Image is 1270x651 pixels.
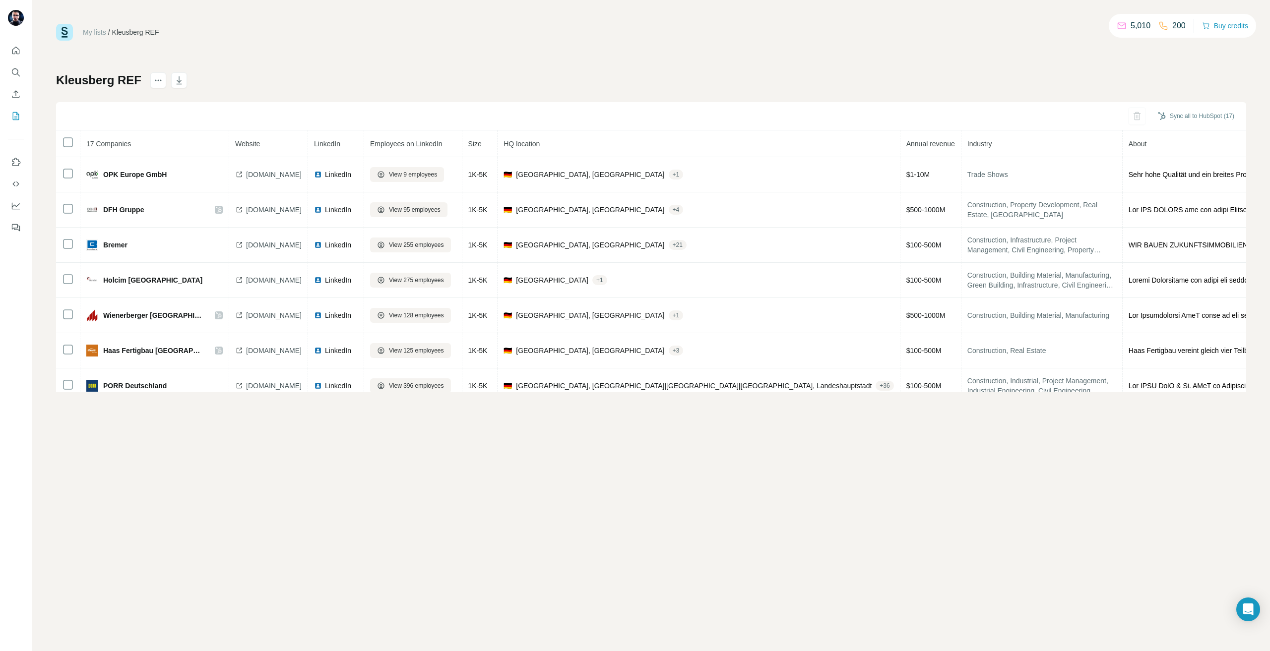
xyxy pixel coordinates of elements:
[504,381,512,391] span: 🇩🇪
[1129,140,1147,148] span: About
[468,140,482,148] span: Size
[669,346,684,355] div: + 3
[389,205,441,214] span: View 95 employees
[8,197,24,215] button: Dashboard
[967,200,1116,220] span: Construction, Property Development, Real Estate, [GEOGRAPHIC_DATA]
[504,140,540,148] span: HQ location
[389,346,444,355] span: View 125 employees
[235,140,260,148] span: Website
[86,239,98,251] img: company-logo
[246,170,302,179] span: [DOMAIN_NAME]
[325,310,351,320] span: LinkedIn
[967,310,1116,320] span: Construction, Building Material, Manufacturing
[314,241,322,249] img: LinkedIn logo
[468,241,488,249] span: 1K-5K
[516,240,664,250] span: [GEOGRAPHIC_DATA], [GEOGRAPHIC_DATA]
[669,205,684,214] div: + 4
[669,170,684,179] div: + 1
[86,380,98,392] img: company-logo
[1151,109,1241,123] button: Sync all to HubSpot (17)
[370,140,443,148] span: Employees on LinkedIn
[8,42,24,59] button: Quick start
[8,219,24,237] button: Feedback
[103,170,167,179] span: OPK Europe GmbH
[314,347,322,355] img: LinkedIn logo
[246,346,302,355] span: [DOMAIN_NAME]
[504,346,512,355] span: 🇩🇪
[504,310,512,320] span: 🇩🇪
[314,140,340,148] span: LinkedIn
[504,170,512,179] span: 🇩🇪
[150,72,166,88] button: actions
[314,171,322,178] img: LinkedIn logo
[468,276,488,284] span: 1K-5K
[1236,597,1260,621] div: Open Intercom Messenger
[314,276,322,284] img: LinkedIn logo
[1172,20,1186,32] p: 200
[504,275,512,285] span: 🇩🇪
[516,205,664,215] span: [GEOGRAPHIC_DATA], [GEOGRAPHIC_DATA]
[246,310,302,320] span: [DOMAIN_NAME]
[325,170,351,179] span: LinkedIn
[516,275,588,285] span: [GEOGRAPHIC_DATA]
[967,270,1116,290] span: Construction, Building Material, Manufacturing, Green Building, Infrastructure, Civil Engineering...
[8,175,24,193] button: Use Surfe API
[1131,20,1150,32] p: 5,010
[468,347,488,355] span: 1K-5K
[906,382,942,390] span: $ 100-500M
[370,167,444,182] button: View 9 employees
[103,346,205,355] span: Haas Fertigbau [GEOGRAPHIC_DATA]
[504,240,512,250] span: 🇩🇪
[8,85,24,103] button: Enrich CSV
[516,346,664,355] span: [GEOGRAPHIC_DATA], [GEOGRAPHIC_DATA]
[516,381,872,391] span: [GEOGRAPHIC_DATA], [GEOGRAPHIC_DATA]|[GEOGRAPHIC_DATA]|[GEOGRAPHIC_DATA], Landeshauptstadt
[906,276,942,284] span: $ 100-500M
[906,241,942,249] span: $ 100-500M
[83,28,106,36] a: My lists
[389,381,444,390] span: View 396 employees
[906,140,955,148] span: Annual revenue
[967,346,1116,355] span: Construction, Real Estate
[906,206,946,214] span: $ 500-1000M
[108,27,110,37] li: /
[468,311,488,319] span: 1K-5K
[370,237,451,252] button: View 255 employees
[8,63,24,81] button: Search
[8,107,24,125] button: My lists
[8,153,24,171] button: Use Surfe on LinkedIn
[246,275,302,285] span: [DOMAIN_NAME]
[967,170,1116,179] span: Trade Shows
[389,276,444,285] span: View 275 employees
[370,273,451,288] button: View 275 employees
[468,171,488,178] span: 1K-5K
[246,205,302,215] span: [DOMAIN_NAME]
[468,206,488,214] span: 1K-5K
[370,202,447,217] button: View 95 employees
[56,24,73,41] img: Surfe Logo
[669,311,684,320] div: + 1
[1202,19,1248,33] button: Buy credits
[112,27,159,37] div: Kleusberg REF
[325,205,351,215] span: LinkedIn
[314,311,322,319] img: LinkedIn logo
[389,170,437,179] span: View 9 employees
[967,235,1116,255] span: Construction, Infrastructure, Project Management, Civil Engineering, Property Development, Real E...
[516,310,664,320] span: [GEOGRAPHIC_DATA], [GEOGRAPHIC_DATA]
[325,381,351,391] span: LinkedIn
[389,311,444,320] span: View 128 employees
[103,275,202,285] span: Holcim [GEOGRAPHIC_DATA]
[669,240,687,249] div: + 21
[314,206,322,214] img: LinkedIn logo
[906,347,942,355] span: $ 100-500M
[325,346,351,355] span: LinkedIn
[246,240,302,250] span: [DOMAIN_NAME]
[86,204,98,216] img: company-logo
[325,240,351,250] span: LinkedIn
[246,381,302,391] span: [DOMAIN_NAME]
[906,171,930,178] span: $ 1-10M
[103,240,127,250] span: Bremer
[592,276,607,285] div: + 1
[103,205,144,215] span: DFH Gruppe
[86,140,131,148] span: 17 Companies
[103,381,167,391] span: PORR Deutschland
